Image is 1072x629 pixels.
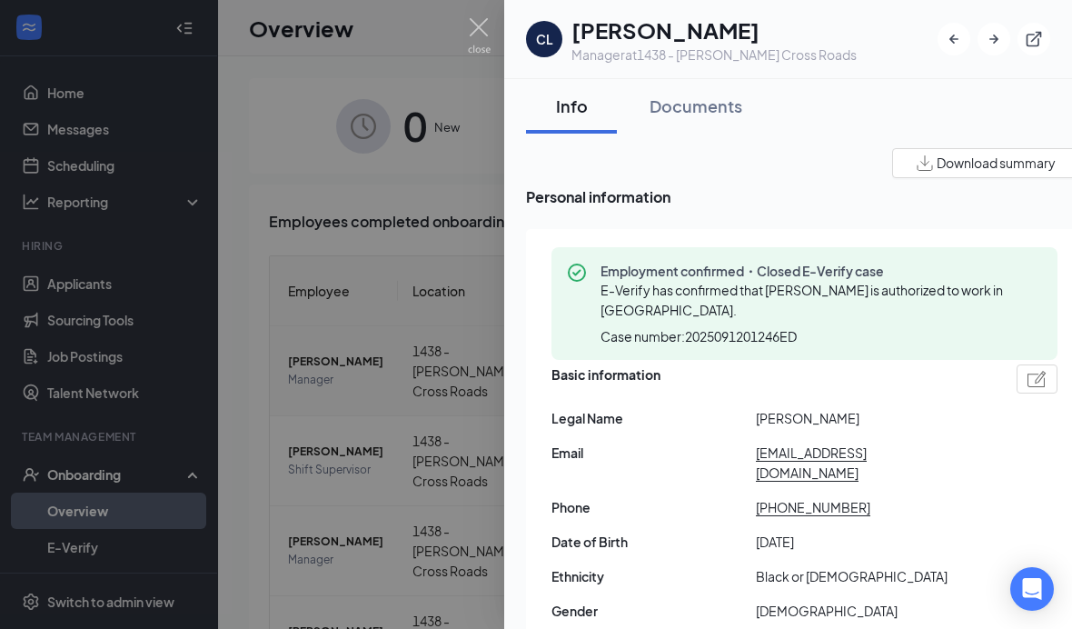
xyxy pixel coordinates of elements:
span: Case number: 2025091201246ED [601,327,797,345]
svg: CheckmarkCircle [566,262,588,284]
svg: ArrowLeftNew [945,30,963,48]
button: ArrowRight [978,23,1010,55]
span: [DATE] [756,532,960,552]
span: [DEMOGRAPHIC_DATA] [756,601,960,621]
span: Phone [551,497,756,517]
button: ExternalLink [1017,23,1050,55]
span: Basic information [551,364,660,394]
div: Manager at 1438 - [PERSON_NAME] Cross Roads [571,45,857,64]
span: Download summary [937,154,1056,173]
h1: [PERSON_NAME] [571,15,857,45]
span: Ethnicity [551,566,756,586]
svg: ArrowRight [985,30,1003,48]
div: CL [536,30,553,48]
div: Open Intercom Messenger [1010,567,1054,611]
div: Documents [650,95,742,117]
svg: ExternalLink [1025,30,1043,48]
span: Employment confirmed・Closed E-Verify case [601,262,1043,280]
span: Email [551,443,756,463]
span: E-Verify has confirmed that [PERSON_NAME] is authorized to work in [GEOGRAPHIC_DATA]. [601,282,1003,318]
div: Info [544,95,599,117]
span: Date of Birth [551,532,756,552]
span: Legal Name [551,408,756,428]
span: Gender [551,601,756,621]
span: Black or [DEMOGRAPHIC_DATA] [756,566,960,586]
button: ArrowLeftNew [938,23,970,55]
span: [PERSON_NAME] [756,408,960,428]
